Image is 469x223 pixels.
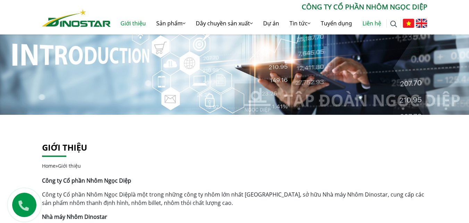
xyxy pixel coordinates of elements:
a: Giới thiệu [42,142,87,153]
a: Liên hệ [357,12,386,34]
img: search [390,21,397,27]
img: Tiếng Việt [403,19,414,28]
img: English [416,19,427,28]
span: » [42,162,81,169]
strong: Nhà máy Nhôm Dinostar [42,213,107,221]
a: Dây chuyền sản xuất [191,12,258,34]
a: Dự án [258,12,284,34]
p: CÔNG TY CỔ PHẦN NHÔM NGỌC DIỆP [111,2,427,12]
p: là một trong những công ty nhôm lớn nhất [GEOGRAPHIC_DATA], sở hữu Nhà máy Nhôm Dinostar, cung cấ... [42,190,427,207]
span: Giới thiệu [58,162,81,169]
a: Tuyển dụng [316,12,357,34]
strong: Công ty Cổ phần Nhôm Ngọc Diệp [42,177,131,184]
a: Sản phẩm [151,12,191,34]
a: Home [42,162,56,169]
a: Giới thiệu [115,12,151,34]
a: Công ty Cổ phần Nhôm Ngọc Diệp [42,191,131,198]
a: Tin tức [284,12,316,34]
img: Nhôm Dinostar [42,9,111,27]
